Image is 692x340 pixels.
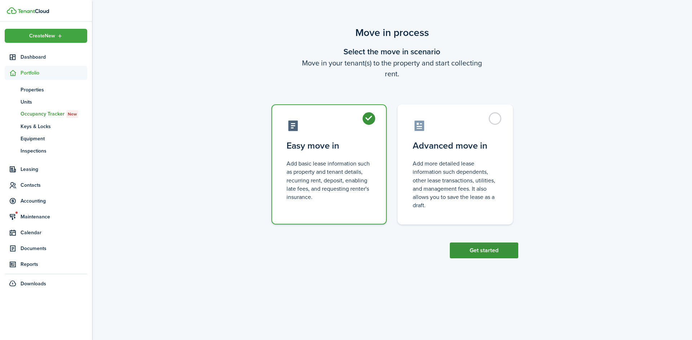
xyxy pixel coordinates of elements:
img: TenantCloud [18,9,49,13]
span: Reports [21,260,87,268]
a: Inspections [5,145,87,157]
span: Units [21,98,87,106]
a: Properties [5,83,87,96]
span: Calendar [21,229,87,236]
span: Contacts [21,181,87,189]
span: Documents [21,245,87,252]
a: Reports [5,257,87,271]
span: Equipment [21,135,87,142]
a: Dashboard [5,50,87,64]
wizard-step-header-description: Move in your tenant(s) to the property and start collecting rent. [266,58,518,79]
a: Units [5,96,87,108]
span: Keys & Locks [21,123,87,130]
span: Create New [29,33,55,38]
control-radio-card-description: Add basic lease information such as property and tenant details, recurring rent, deposit, enablin... [287,159,372,201]
button: Get started [450,242,518,258]
span: Inspections [21,147,87,155]
span: Leasing [21,166,87,173]
span: Accounting [21,197,87,205]
scenario-title: Move in process [266,25,518,40]
a: Occupancy TrackerNew [5,108,87,120]
span: Occupancy Tracker [21,110,87,118]
span: Properties [21,86,87,94]
wizard-step-header-title: Select the move in scenario [266,46,518,58]
control-radio-card-description: Add more detailed lease information such dependents, other lease transactions, utilities, and man... [413,159,498,209]
span: Dashboard [21,53,87,61]
button: Open menu [5,29,87,43]
span: Maintenance [21,213,87,221]
a: Keys & Locks [5,120,87,132]
img: TenantCloud [7,7,17,14]
span: New [68,111,77,117]
a: Equipment [5,132,87,145]
span: Portfolio [21,69,87,77]
span: Downloads [21,280,46,287]
control-radio-card-title: Easy move in [287,139,372,152]
control-radio-card-title: Advanced move in [413,139,498,152]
